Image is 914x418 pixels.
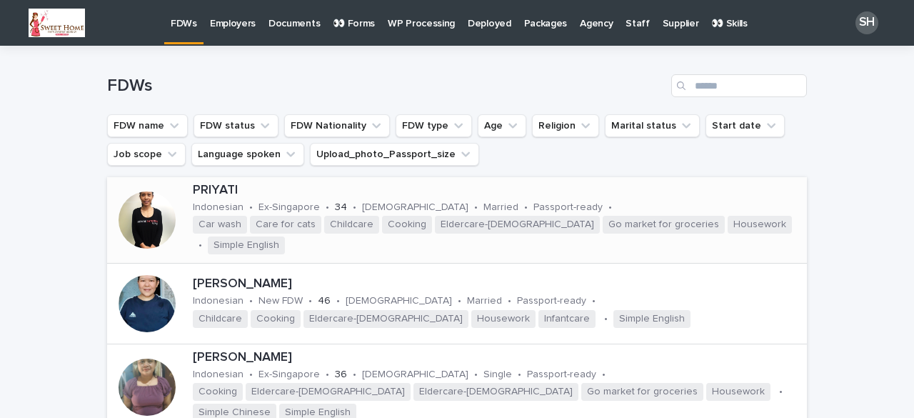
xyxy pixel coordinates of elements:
span: Simple English [208,237,285,254]
p: • [602,369,606,381]
p: Ex-Singapore [258,201,320,214]
a: PRIYATIIndonesian•Ex-Singapore•34•[DEMOGRAPHIC_DATA]•Married•Passport-ready•Car washCare for cats... [107,177,807,264]
span: Car wash [193,216,247,234]
span: Go market for groceries [603,216,725,234]
p: [PERSON_NAME] [193,277,801,292]
p: Passport-ready [533,201,603,214]
p: Passport-ready [517,295,586,307]
p: Married [467,295,502,307]
span: Childcare [193,310,248,328]
p: [PERSON_NAME] [193,350,801,366]
p: • [474,201,478,214]
span: Eldercare-[DEMOGRAPHIC_DATA] [413,383,578,401]
span: Go market for groceries [581,383,703,401]
button: FDW type [396,114,472,137]
p: • [524,201,528,214]
span: Eldercare-[DEMOGRAPHIC_DATA] [303,310,468,328]
span: Eldercare-[DEMOGRAPHIC_DATA] [435,216,600,234]
p: • [199,239,202,252]
button: Language spoken [191,143,304,166]
p: • [249,369,253,381]
span: Cooking [382,216,432,234]
p: Single [483,369,512,381]
p: • [779,386,783,398]
p: • [508,295,511,307]
button: Upload_photo_Passport_size [310,143,479,166]
p: 36 [335,369,347,381]
p: PRIYATI [193,183,801,199]
button: FDW status [194,114,278,137]
p: • [518,369,521,381]
p: Ex-Singapore [258,369,320,381]
button: Start date [705,114,785,137]
img: O1LOx15GI1O6_z9hFh9KQApM8mbsrV3PiuugT6hBXcg [29,9,85,37]
span: Cooking [251,310,301,328]
p: 34 [335,201,347,214]
p: New FDW [258,295,303,307]
p: • [249,295,253,307]
span: Housework [728,216,792,234]
p: • [308,295,312,307]
p: [DEMOGRAPHIC_DATA] [346,295,452,307]
h1: FDWs [107,76,666,96]
button: Job scope [107,143,186,166]
p: • [249,201,253,214]
input: Search [671,74,807,97]
button: Religion [532,114,599,137]
a: [PERSON_NAME]Indonesian•New FDW•46•[DEMOGRAPHIC_DATA]•Married•Passport-ready•ChildcareCookingElde... [107,264,807,344]
button: Age [478,114,526,137]
span: Eldercare-[DEMOGRAPHIC_DATA] [246,383,411,401]
p: • [458,295,461,307]
p: • [608,201,612,214]
p: Passport-ready [527,369,596,381]
p: • [604,313,608,325]
span: Infantcare [538,310,596,328]
p: [DEMOGRAPHIC_DATA] [362,201,468,214]
p: • [474,369,478,381]
button: Marital status [605,114,700,137]
p: [DEMOGRAPHIC_DATA] [362,369,468,381]
span: Housework [706,383,770,401]
p: Indonesian [193,201,243,214]
div: SH [855,11,878,34]
p: Indonesian [193,295,243,307]
span: Simple English [613,310,690,328]
p: Married [483,201,518,214]
button: FDW name [107,114,188,137]
p: • [353,369,356,381]
p: • [353,201,356,214]
p: Indonesian [193,369,243,381]
p: • [326,201,329,214]
p: • [326,369,329,381]
p: 46 [318,295,331,307]
button: FDW Nationality [284,114,390,137]
span: Childcare [324,216,379,234]
span: Housework [471,310,536,328]
p: • [336,295,340,307]
p: • [592,295,596,307]
span: Care for cats [250,216,321,234]
span: Cooking [193,383,243,401]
